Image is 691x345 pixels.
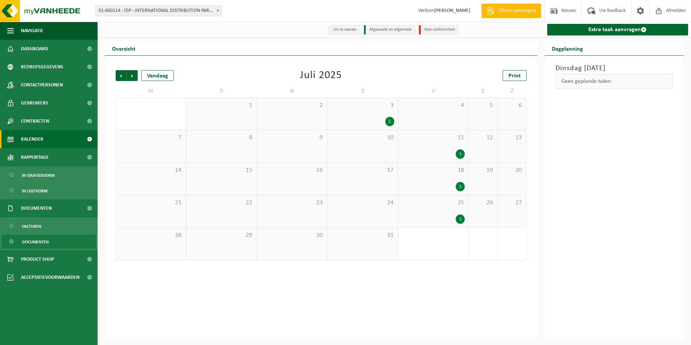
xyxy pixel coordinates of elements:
[456,214,465,224] div: 1
[501,134,523,142] span: 13
[501,102,523,110] span: 6
[120,231,182,239] span: 28
[327,85,398,98] td: D
[545,41,590,55] h2: Dagplanning
[456,149,465,159] div: 1
[261,134,323,142] span: 9
[261,231,323,239] span: 30
[331,102,394,110] span: 3
[190,134,253,142] span: 8
[328,25,360,35] li: Uit te voeren
[21,40,48,58] span: Dashboard
[555,74,673,89] div: Geen geplande taken
[501,166,523,174] span: 20
[472,166,494,174] span: 19
[419,25,459,35] li: Non-conformiteit
[2,235,96,248] a: Documenten
[2,184,96,197] a: In lijstvorm
[402,102,465,110] span: 4
[472,199,494,207] span: 26
[127,70,138,81] span: Volgende
[503,70,527,81] a: Print
[501,199,523,207] span: 27
[498,85,527,98] td: Z
[186,85,257,98] td: D
[21,130,43,148] span: Kalender
[331,199,394,207] span: 24
[190,166,253,174] span: 15
[331,134,394,142] span: 10
[105,41,143,55] h2: Overzicht
[22,235,49,249] span: Documenten
[257,85,327,98] td: W
[331,166,394,174] span: 17
[402,134,465,142] span: 11
[21,112,49,130] span: Contracten
[496,7,537,14] span: Offerte aanvragen
[434,8,471,13] strong: [PERSON_NAME]
[95,5,222,16] span: 01-600114 - IDP - INTERNATIONAL DISTRIBUTION PARTNERS - MERKSEM
[300,70,342,81] div: Juli 2025
[116,85,186,98] td: M
[364,25,415,35] li: Afgewerkt en afgemeld
[22,220,41,233] span: Facturen
[555,63,673,74] h3: Dinsdag [DATE]
[21,94,48,112] span: Gebruikers
[2,168,96,182] a: In grafiekvorm
[456,182,465,191] div: 1
[21,268,80,286] span: Acceptatievoorwaarden
[261,166,323,174] span: 16
[120,166,182,174] span: 14
[21,58,63,76] span: Bedrijfsgegevens
[116,70,126,81] span: Vorige
[21,76,63,94] span: Contactpersonen
[190,199,253,207] span: 22
[21,199,52,217] span: Documenten
[120,199,182,207] span: 21
[261,199,323,207] span: 23
[261,102,323,110] span: 2
[547,24,688,35] a: Extra taak aanvragen
[331,231,394,239] span: 31
[472,134,494,142] span: 12
[385,117,394,126] div: 1
[469,85,498,98] td: Z
[21,22,43,40] span: Navigatie
[120,134,182,142] span: 7
[190,231,253,239] span: 29
[22,184,47,198] span: In lijstvorm
[96,6,222,16] span: 01-600114 - IDP - INTERNATIONAL DISTRIBUTION PARTNERS - MERKSEM
[22,169,55,182] span: In grafiekvorm
[508,73,521,79] span: Print
[481,4,541,18] a: Offerte aanvragen
[2,219,96,233] a: Facturen
[190,102,253,110] span: 1
[21,148,49,166] span: Rapportage
[398,85,469,98] td: V
[141,70,174,81] div: Vandaag
[402,166,465,174] span: 18
[472,102,494,110] span: 5
[402,199,465,207] span: 25
[21,250,54,268] span: Product Shop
